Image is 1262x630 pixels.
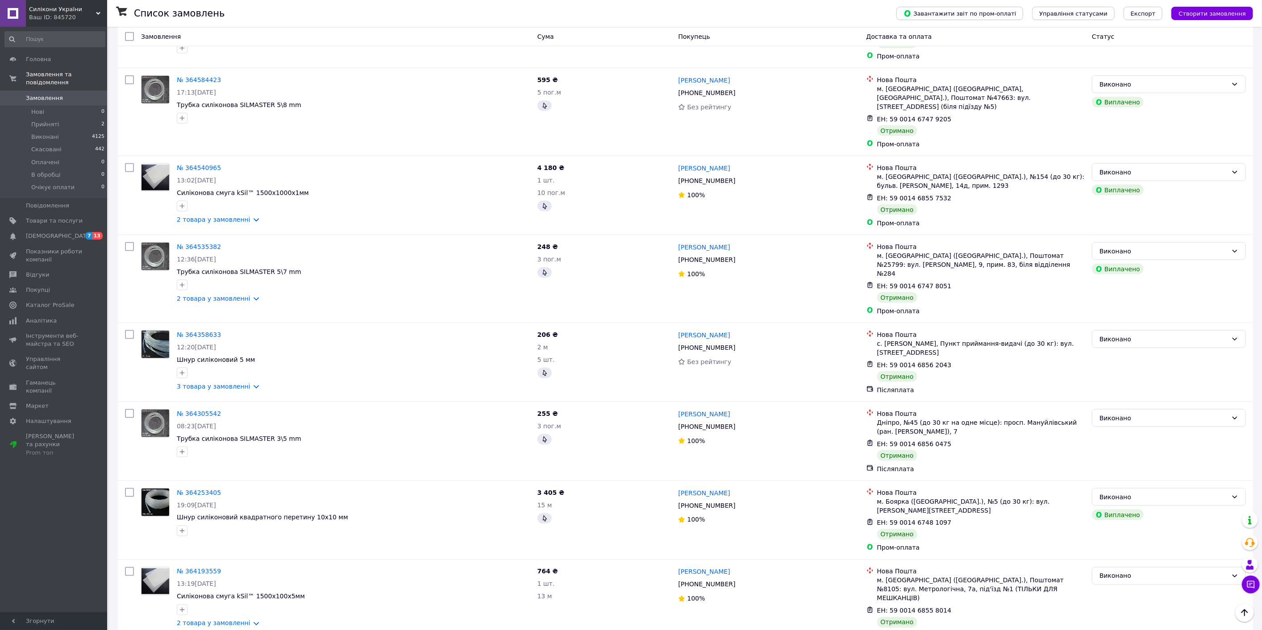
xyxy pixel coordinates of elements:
a: № 364253405 [177,489,221,496]
div: Виконано [1100,492,1228,502]
span: 0 [101,183,104,191]
img: Фото товару [142,410,169,437]
span: Аналітика [26,317,57,325]
span: 206 ₴ [537,331,558,338]
span: 100% [687,437,705,444]
span: 4 180 ₴ [537,164,565,171]
div: Виконано [1100,571,1228,581]
span: В обробці [31,171,61,179]
span: 17:13[DATE] [177,89,216,96]
a: [PERSON_NAME] [678,243,730,252]
span: Доставка та оплата [866,33,932,40]
button: Чат з покупцем [1242,576,1260,593]
div: Нова Пошта [877,163,1085,172]
a: Створити замовлення [1162,9,1253,17]
div: Виконано [1100,246,1228,256]
div: Виконано [1100,334,1228,344]
span: Скасовані [31,145,62,153]
a: Фото товару [141,567,170,596]
span: [PHONE_NUMBER] [678,423,735,430]
button: Завантажити звіт по пром-оплаті [896,7,1023,20]
img: Фото товару [142,568,169,595]
img: Фото товару [142,489,169,516]
span: Інструменти веб-майстра та SEO [26,332,83,348]
a: Фото товару [141,488,170,517]
span: Покупець [678,33,710,40]
span: 13:19[DATE] [177,580,216,588]
div: Ваш ID: 845720 [29,13,107,21]
a: Трубка силіконова SILMASTER 3\5 mm [177,435,301,442]
a: [PERSON_NAME] [678,164,730,173]
span: 595 ₴ [537,76,558,83]
div: Нова Пошта [877,488,1085,497]
span: Замовлення [141,33,181,40]
div: Нова Пошта [877,242,1085,251]
button: Створити замовлення [1171,7,1253,20]
div: Отримано [877,125,917,136]
a: Шнур силіконовий квадратного перетину 10х10 мм [177,514,348,521]
div: Дніпро, №45 (до 30 кг на одне місце): просп. Мануйлівський (ран. [PERSON_NAME]), 7 [877,418,1085,436]
span: 0 [101,108,104,116]
span: 2 [101,120,104,128]
div: м. [GEOGRAPHIC_DATA] ([GEOGRAPHIC_DATA], [GEOGRAPHIC_DATA].), Поштомат №47663: вул. [STREET_ADDRE... [877,84,1085,111]
div: Післяплата [877,464,1085,473]
a: [PERSON_NAME] [678,410,730,419]
div: Пром-оплата [877,219,1085,228]
a: № 364193559 [177,568,221,575]
div: с. [PERSON_NAME], Пункт приймання-видачі (до 30 кг): вул. [STREET_ADDRESS] [877,339,1085,357]
span: 3 405 ₴ [537,489,565,496]
div: Виплачено [1092,510,1144,520]
span: Силікони України [29,5,96,13]
div: м. Боярка ([GEOGRAPHIC_DATA].), №5 (до 30 кг): вул. [PERSON_NAME][STREET_ADDRESS] [877,497,1085,515]
a: Трубка силіконова SILMASTER 5\7 mm [177,268,301,275]
span: 5 пог.м [537,89,561,96]
span: 3 пог.м [537,423,561,430]
div: Післяплата [877,385,1085,394]
span: 0 [101,171,104,179]
span: Прийняті [31,120,59,128]
span: Шнур силіконовий 5 мм [177,356,255,363]
img: Фото товару [142,331,169,358]
button: Експорт [1124,7,1163,20]
span: 10 пог.м [537,189,565,196]
span: 12:36[DATE] [177,256,216,263]
span: 2 м [537,344,548,351]
span: Покупці [26,286,50,294]
span: ЕН: 59 0014 6855 7532 [877,195,952,202]
div: Отримано [877,529,917,540]
span: Оплачені [31,158,59,166]
a: № 364305542 [177,410,221,417]
span: 248 ₴ [537,243,558,250]
span: Замовлення [26,94,63,102]
a: Фото товару [141,242,170,271]
img: Фото товару [142,165,169,191]
div: Отримано [877,204,917,215]
a: Фото товару [141,409,170,438]
span: Показники роботи компанії [26,248,83,264]
img: Фото товару [142,76,169,104]
div: м. [GEOGRAPHIC_DATA] ([GEOGRAPHIC_DATA].), №154 (до 30 кг): бульв. [PERSON_NAME], 14д, прим. 1293 [877,172,1085,190]
span: Cума [537,33,554,40]
span: [PHONE_NUMBER] [678,256,735,263]
a: [PERSON_NAME] [678,76,730,85]
span: 13 м [537,593,552,600]
span: ЕН: 59 0014 6856 2043 [877,361,952,369]
a: 2 товара у замовленні [177,216,250,223]
a: [PERSON_NAME] [678,331,730,340]
span: [PHONE_NUMBER] [678,177,735,184]
span: ЕН: 59 0014 6747 8051 [877,282,952,290]
span: Трубка силіконова SILMASTER 5\8 mm [177,101,301,108]
a: № 364535382 [177,243,221,250]
div: Виплачено [1092,264,1144,274]
span: 15 м [537,502,552,509]
span: [PHONE_NUMBER] [678,502,735,509]
div: м. [GEOGRAPHIC_DATA] ([GEOGRAPHIC_DATA].), Поштомат №25799: вул. [PERSON_NAME], 9, прим. 83, біля... [877,251,1085,278]
button: Наверх [1235,603,1254,622]
span: Силіконова смуга kSil™ 1500х1000х1мм [177,189,309,196]
span: [PHONE_NUMBER] [678,89,735,96]
a: 2 товара у замовленні [177,295,250,302]
div: Нова Пошта [877,330,1085,339]
a: Фото товару [141,330,170,359]
div: Нова Пошта [877,75,1085,84]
